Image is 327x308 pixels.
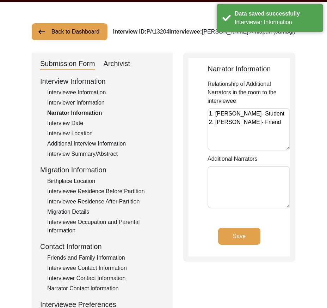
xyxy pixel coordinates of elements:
div: PA13204 [PERSON_NAME] Amlapuri (Jambgi) [113,28,295,36]
div: Interviewer Information [47,99,164,107]
div: Narrator Information [189,64,290,74]
div: Interview Date [47,119,164,128]
div: Narrator Contact Information [47,284,164,293]
div: Additional Interview Information [47,140,164,148]
label: Additional Narrators [208,155,257,163]
div: Interviewee Occupation and Parental Information [47,218,164,235]
img: arrow-left.png [37,28,46,36]
div: Friends and Family Information [47,254,164,262]
div: Interviewer Information [235,18,317,26]
div: Contact Information [40,241,164,252]
div: Interviewee Information [47,88,164,97]
label: Relationship of Additional Narrators in the room to the interviewee [208,80,290,105]
div: Submission Form [40,58,95,70]
div: Migration Details [47,208,164,216]
div: Birthplace Location [47,177,164,185]
button: Save [218,228,260,245]
div: Interview Information [40,76,164,87]
div: Migration Information [40,165,164,175]
div: Narrator Information [47,109,164,117]
div: Interviewee Residence Before Partition [47,187,164,196]
div: Archivist [104,58,130,70]
div: Interviewee Residence After Partition [47,197,164,206]
div: Interviewee Contact Information [47,264,164,272]
b: Interviewee: [169,29,202,35]
div: Data saved successfully [235,10,317,18]
div: Interviewer Contact Information [47,274,164,283]
div: Interview Summary/Abstract [47,150,164,158]
div: Interview Location [47,129,164,138]
button: Back to Dashboard [32,23,107,40]
b: Interview ID: [113,29,147,35]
